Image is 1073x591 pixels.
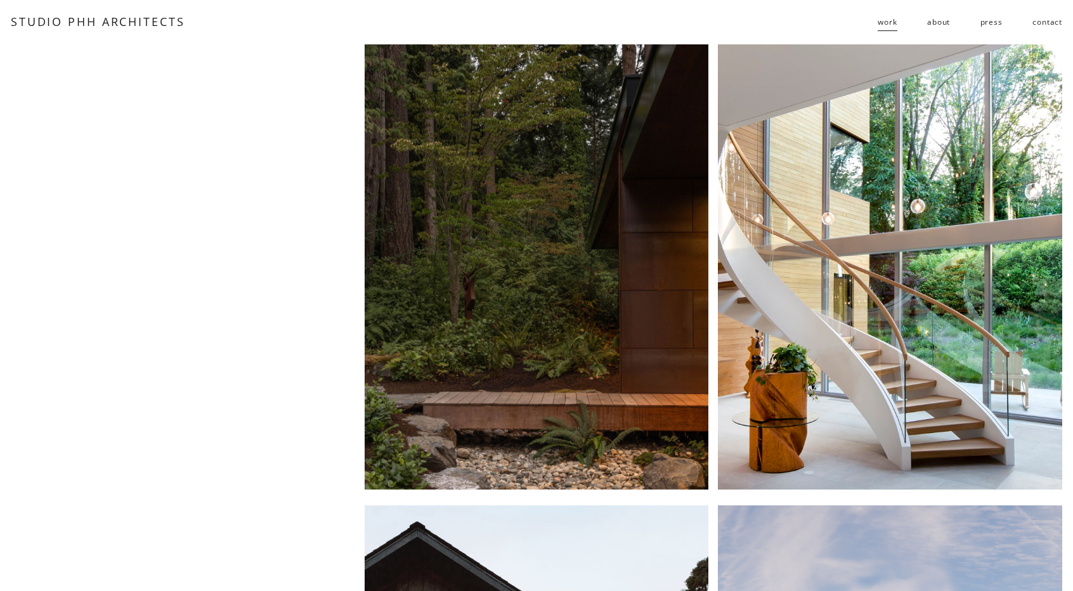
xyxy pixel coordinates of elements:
[11,14,185,29] a: STUDIO PHH ARCHITECTS
[878,12,897,32] a: folder dropdown
[980,12,1003,32] a: press
[927,12,950,32] a: about
[878,13,897,32] span: work
[1032,12,1062,32] a: contact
